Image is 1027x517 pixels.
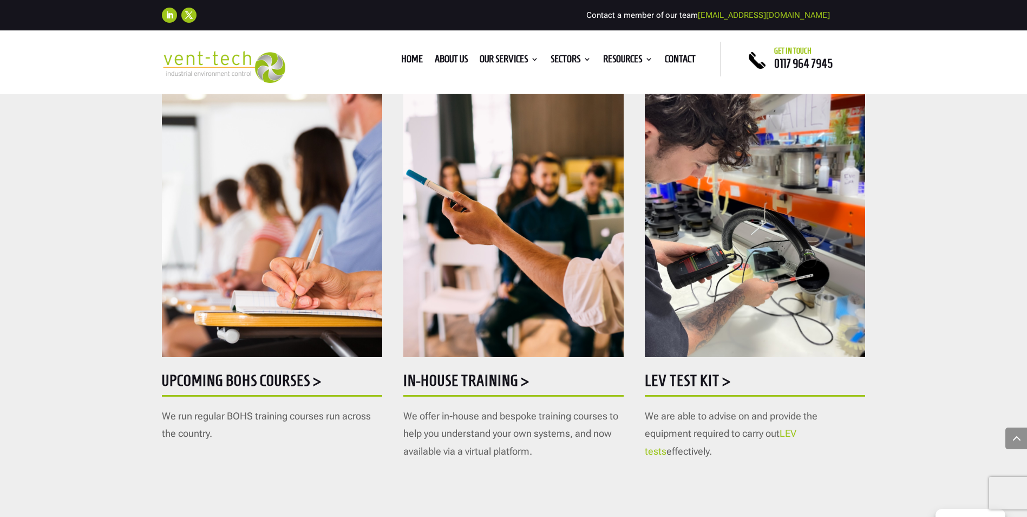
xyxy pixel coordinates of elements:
a: Follow on X [181,8,197,23]
a: Our Services [480,55,539,67]
span: We are able to advise on and provide the equipment required to carry out effectively. [645,410,817,457]
a: Resources [603,55,653,67]
span: Get in touch [774,47,812,55]
a: Home [401,55,423,67]
a: [EMAIL_ADDRESS][DOMAIN_NAME] [698,10,830,20]
span: We offer in-house and bespoke training courses to help you understand your own systems, and now a... [403,410,618,457]
img: 2023-09-27T08_35_16.549ZVENT-TECH---Clear-background [162,51,286,83]
h5: Upcoming BOHS courses > [162,373,382,394]
a: Sectors [551,55,591,67]
img: Testing - 1 [645,72,865,357]
a: Contact [665,55,696,67]
p: We run regular BOHS training courses run across the country. [162,408,382,443]
a: About us [435,55,468,67]
a: LEV tests [645,428,796,456]
span: Contact a member of our team [586,10,830,20]
h5: LEV Test Kit > [645,373,865,394]
a: 0117 964 7945 [774,57,833,70]
a: Follow on LinkedIn [162,8,177,23]
img: AdobeStock_295110466 [162,72,382,357]
h5: In-house training > [403,373,624,394]
img: AdobeStock_142781697 [403,72,624,357]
